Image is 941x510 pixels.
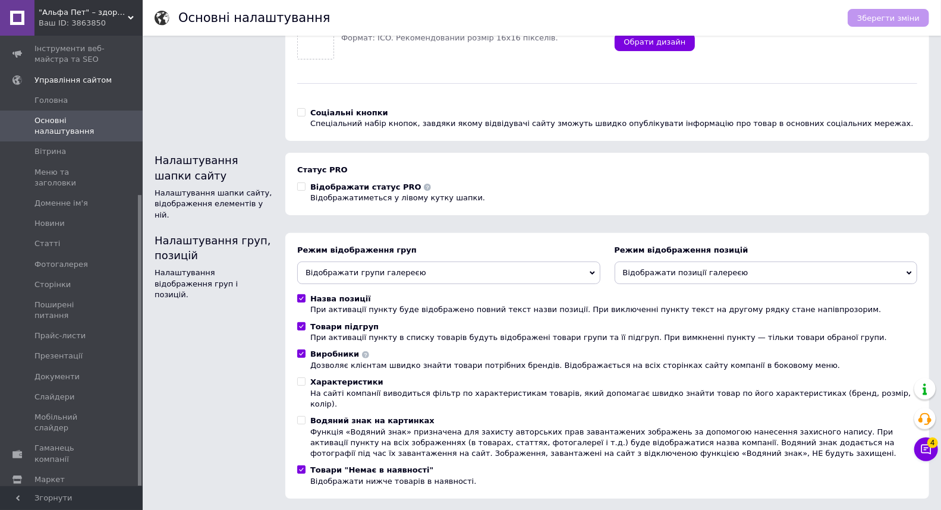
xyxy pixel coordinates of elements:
span: Налаштування шапки сайту [155,154,238,181]
span: Презентації [34,351,83,361]
h1: Основні налаштування [178,11,330,25]
span: Основні налаштування [34,115,110,137]
div: Відображатиметься у лівому кутку шапки. [310,193,485,203]
div: Функція «Водяний знак» призначена для захисту авторських прав завантажених зображень за допомогою... [310,427,917,459]
div: Відображати нижче товарів в наявності. [310,476,476,487]
span: Гаманець компанії [34,443,110,464]
span: Головна [34,95,68,106]
div: На сайті компанії виводиться фільтр по характеристикам товарів, який допомагає швидко знайти това... [310,388,917,410]
div: Ваш ID: 3863850 [39,18,143,29]
span: Мобільний слайдер [34,412,110,433]
span: Відображати статус PRO [310,182,421,191]
span: Обрати дизайн [624,37,686,48]
span: Інструменти веб-майстра та SEO [34,43,110,65]
span: Назва позиції [310,294,371,303]
span: Меню та заголовки [34,167,110,188]
span: Режим відображення груп [297,245,417,254]
span: Поширені питання [34,300,110,321]
span: Статус PRO [297,165,348,174]
span: Товари "Немає в наявності" [310,465,433,474]
span: Новини [34,218,65,229]
span: Налаштування шапки сайту, відображення елементів у ній. [155,188,272,219]
span: Документи [34,372,80,382]
button: Чат з покупцем4 [914,437,938,461]
div: Формат: ICO. Рекомендований розмір 16х16 пікселів. [341,33,558,43]
span: Відображати позиції галереєю [623,268,748,277]
span: Налаштування груп, позицій [155,234,270,262]
span: Фотогалерея [34,259,88,270]
a: Обрати дизайн [615,33,695,51]
span: Режим відображення позицій [615,245,748,254]
span: Налаштування відображення груп і позицій. [155,268,238,299]
div: Дозволяє клієнтам швидко знайти товари потрібних брендів. Відображається на всіх сторінках сайту ... [310,360,840,371]
span: Відображати групи галереєю [306,268,426,277]
span: Сторінки [34,279,71,290]
span: Соціальні кнопки [310,108,388,117]
span: Управління сайтом [34,75,112,86]
div: Спеціальний набір кнопок, завдяки якому відвідувачі сайту зможуть швидко опублікувати інформацію ... [310,118,914,129]
span: Маркет [34,474,65,485]
span: Виробники [310,350,359,358]
span: Статті [34,238,60,249]
div: При активації пункту в списку товарів будуть відображені товари групи та її підгруп. При вимкненн... [310,332,887,343]
span: Доменне ім'я [34,198,88,209]
span: 4 [927,437,938,448]
span: "Альфа Пет" – здоров’я та щастя тварин щодня [39,7,128,18]
span: Характеристики [310,377,383,386]
span: Водяний знак на картинках [310,416,435,425]
span: Вітрина [34,146,66,157]
div: При активації пункту буде відображено повний текст назви позиції. При виключенні пункту текст на ... [310,304,881,315]
span: Прайс-листи [34,330,86,341]
span: Слайдери [34,392,75,402]
span: Товари підгруп [310,322,379,331]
